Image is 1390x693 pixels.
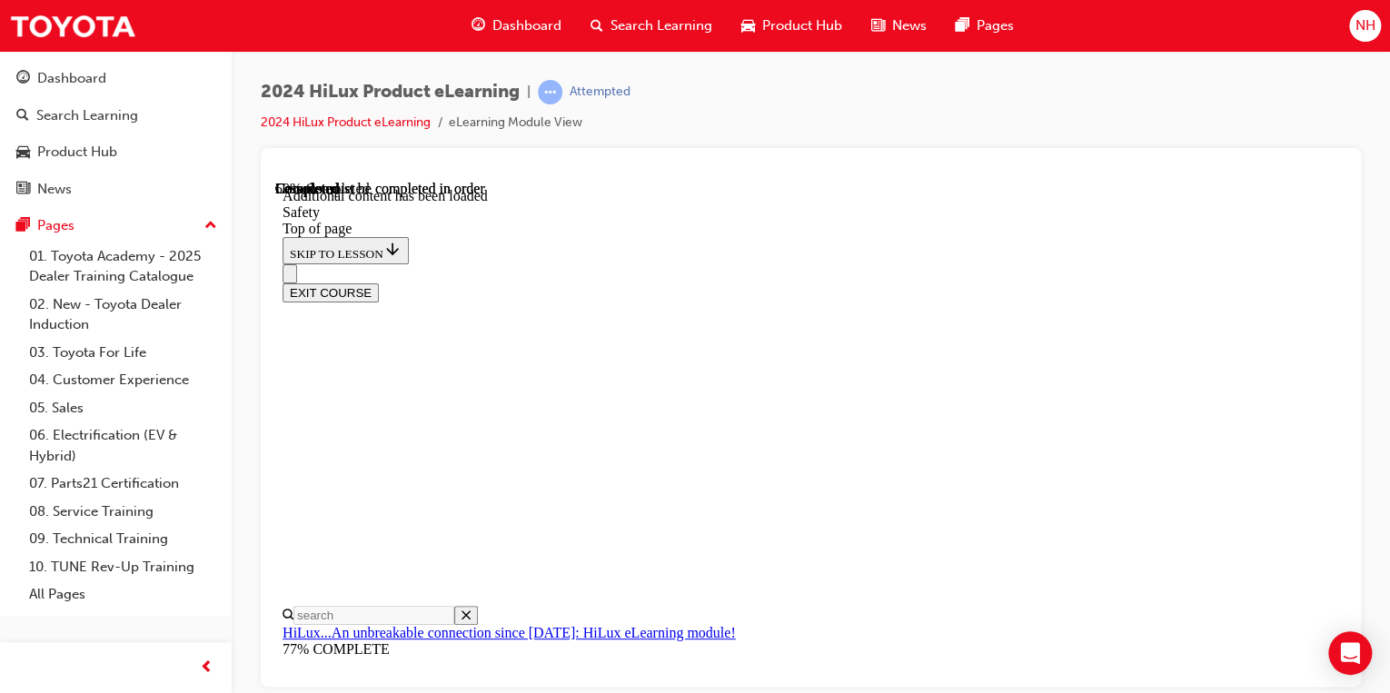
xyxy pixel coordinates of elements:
span: car-icon [741,15,755,37]
a: 02. New - Toyota Dealer Induction [22,291,224,339]
div: Dashboard [37,68,106,89]
li: eLearning Module View [449,113,582,134]
span: Product Hub [762,15,842,36]
div: Additional content has been loaded [7,7,1064,24]
span: 2024 HiLux Product eLearning [261,82,520,103]
div: News [37,179,72,200]
a: News [7,173,224,206]
a: search-iconSearch Learning [576,7,727,45]
a: 09. Technical Training [22,525,224,553]
div: Attempted [570,84,630,101]
button: Pages [7,209,224,243]
a: 07. Parts21 Certification [22,470,224,498]
div: Safety [7,24,1064,40]
a: pages-iconPages [941,7,1028,45]
span: | [527,82,531,103]
a: 05. Sales [22,394,224,422]
span: Pages [977,15,1014,36]
span: NH [1355,15,1375,36]
a: car-iconProduct Hub [727,7,857,45]
span: news-icon [16,182,30,198]
button: SKIP TO LESSON [7,56,134,84]
a: 08. Service Training [22,498,224,526]
a: All Pages [22,580,224,609]
a: 2024 HiLux Product eLearning [261,114,431,130]
button: DashboardSearch LearningProduct HubNews [7,58,224,209]
button: NH [1349,10,1381,42]
span: up-icon [204,214,217,238]
span: learningRecordVerb_ATTEMPT-icon [538,80,562,104]
a: Dashboard [7,62,224,95]
span: guage-icon [16,71,30,87]
a: Search Learning [7,99,224,133]
span: SKIP TO LESSON [15,66,126,80]
span: Dashboard [492,15,561,36]
div: Pages [37,215,74,236]
img: Trak [9,5,136,46]
a: 04. Customer Experience [22,366,224,394]
div: 77% COMPLETE [7,460,1064,477]
span: pages-icon [16,218,30,234]
span: guage-icon [472,15,485,37]
span: search-icon [16,108,29,124]
span: prev-icon [200,657,213,679]
a: 03. Toyota For Life [22,339,224,367]
a: news-iconNews [857,7,941,45]
a: 10. TUNE Rev-Up Training [22,553,224,581]
a: guage-iconDashboard [457,7,576,45]
span: search-icon [591,15,603,37]
span: news-icon [871,15,885,37]
span: pages-icon [956,15,969,37]
div: Open Intercom Messenger [1328,631,1372,675]
a: 06. Electrification (EV & Hybrid) [22,421,224,470]
a: Product Hub [7,135,224,169]
button: Close navigation menu [7,84,22,103]
button: EXIT COURSE [7,103,104,122]
span: Search Learning [611,15,712,36]
div: Top of page [7,40,1064,56]
a: 01. Toyota Academy - 2025 Dealer Training Catalogue [22,243,224,291]
span: car-icon [16,144,30,161]
div: Search Learning [36,105,138,126]
span: News [892,15,927,36]
div: Product Hub [37,142,117,163]
a: HiLux...An unbreakable connection since [DATE]: HiLux eLearning module! [7,444,461,460]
